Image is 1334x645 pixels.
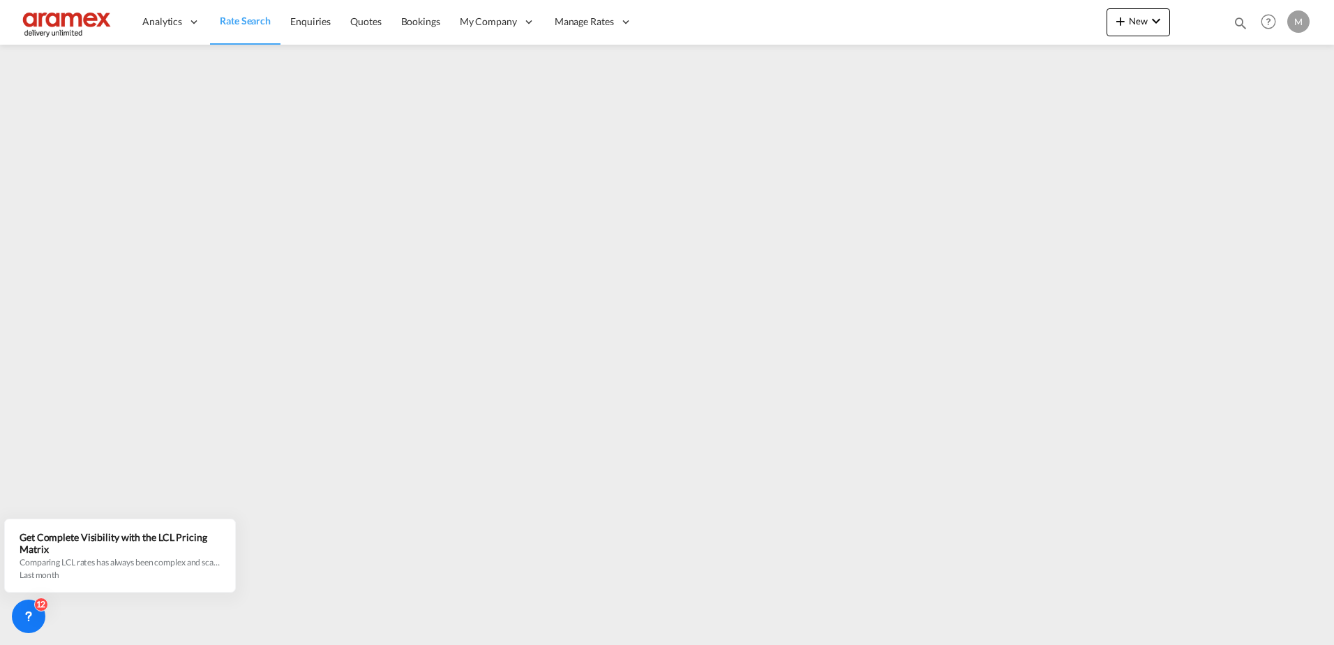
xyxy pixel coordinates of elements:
div: icon-magnify [1233,15,1248,36]
div: M [1287,10,1310,33]
span: Enquiries [290,15,331,27]
span: Bookings [401,15,440,27]
span: Quotes [350,15,381,27]
button: icon-plus 400-fgNewicon-chevron-down [1107,8,1170,36]
span: Rate Search [220,15,271,27]
span: Manage Rates [555,15,614,29]
span: Analytics [142,15,182,29]
img: dca169e0c7e311edbe1137055cab269e.png [21,6,115,38]
div: Help [1257,10,1287,35]
md-icon: icon-chevron-down [1148,13,1164,29]
span: Help [1257,10,1280,34]
span: New [1112,15,1164,27]
md-icon: icon-plus 400-fg [1112,13,1129,29]
md-icon: icon-magnify [1233,15,1248,31]
span: My Company [460,15,517,29]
